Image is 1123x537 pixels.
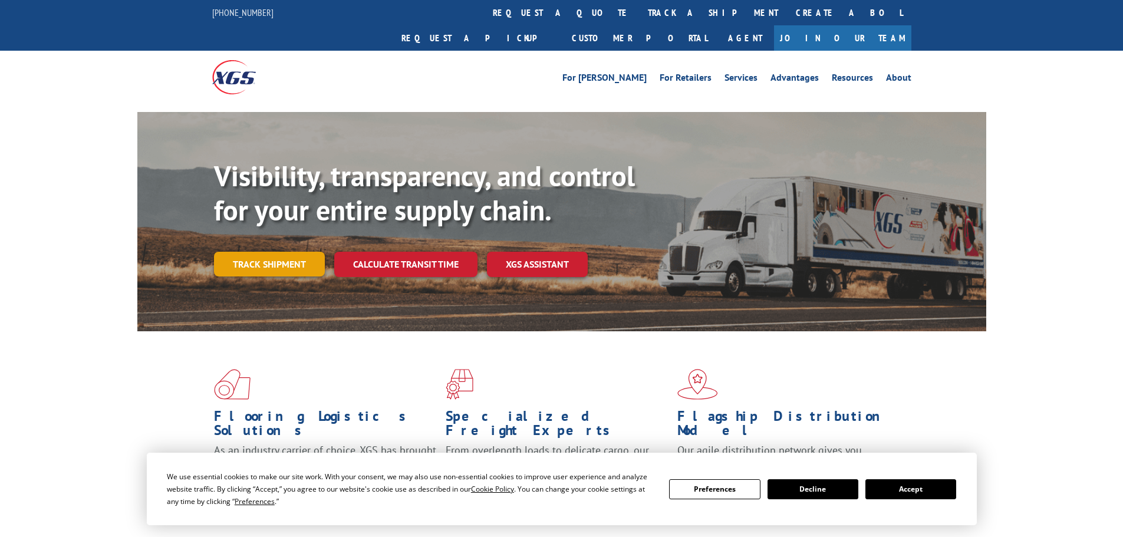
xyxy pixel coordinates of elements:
[446,443,668,496] p: From overlength loads to delicate cargo, our experienced staff knows the best way to move your fr...
[677,443,894,471] span: Our agile distribution network gives you nationwide inventory management on demand.
[167,470,655,508] div: We use essential cookies to make our site work. With your consent, we may also use non-essential ...
[214,252,325,276] a: Track shipment
[770,73,819,86] a: Advantages
[235,496,275,506] span: Preferences
[214,443,436,485] span: As an industry carrier of choice, XGS has brought innovation and dedication to flooring logistics...
[669,479,760,499] button: Preferences
[716,25,774,51] a: Agent
[677,369,718,400] img: xgs-icon-flagship-distribution-model-red
[393,25,563,51] a: Request a pickup
[886,73,911,86] a: About
[212,6,274,18] a: [PHONE_NUMBER]
[832,73,873,86] a: Resources
[562,73,647,86] a: For [PERSON_NAME]
[487,252,588,277] a: XGS ASSISTANT
[214,157,635,228] b: Visibility, transparency, and control for your entire supply chain.
[724,73,758,86] a: Services
[677,409,900,443] h1: Flagship Distribution Model
[563,25,716,51] a: Customer Portal
[865,479,956,499] button: Accept
[446,369,473,400] img: xgs-icon-focused-on-flooring-red
[768,479,858,499] button: Decline
[471,484,514,494] span: Cookie Policy
[334,252,477,277] a: Calculate transit time
[774,25,911,51] a: Join Our Team
[446,409,668,443] h1: Specialized Freight Experts
[147,453,977,525] div: Cookie Consent Prompt
[214,369,251,400] img: xgs-icon-total-supply-chain-intelligence-red
[660,73,712,86] a: For Retailers
[214,409,437,443] h1: Flooring Logistics Solutions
